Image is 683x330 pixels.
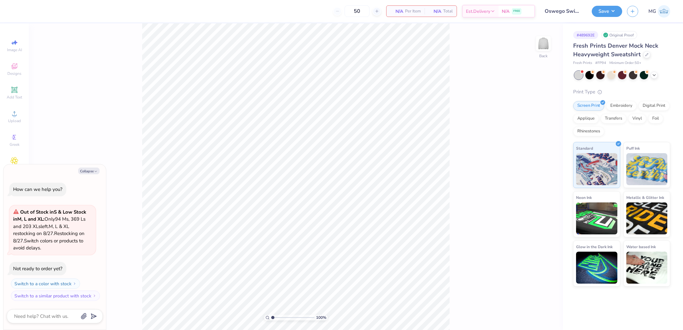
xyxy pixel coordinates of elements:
[390,8,403,15] span: N/A
[626,145,640,152] span: Puff Ink
[8,118,21,123] span: Upload
[13,265,62,272] div: Not ready to order yet?
[626,194,664,201] span: Metallic & Glitter Ink
[73,282,77,286] img: Switch to a color with stock
[609,60,641,66] span: Minimum Order: 50 +
[3,166,26,176] span: Clipart & logos
[428,8,441,15] span: N/A
[316,315,326,320] span: 100 %
[11,279,80,289] button: Switch to a color with stock
[601,31,637,39] div: Original Proof
[573,127,604,136] div: Rhinestones
[573,42,658,58] span: Fresh Prints Denver Mock Neck Heavyweight Sweatshirt
[13,186,62,192] div: How can we help you?
[7,47,22,52] span: Image AI
[540,5,587,18] input: Untitled Design
[626,153,668,185] img: Puff Ink
[405,8,421,15] span: Per Item
[576,153,617,185] img: Standard
[573,31,598,39] div: # 489692E
[576,202,617,234] img: Neon Ink
[626,202,668,234] img: Metallic & Glitter Ink
[537,37,550,50] img: Back
[7,71,21,76] span: Designs
[592,6,622,17] button: Save
[648,5,670,18] a: MG
[573,88,670,96] div: Print Type
[573,101,604,111] div: Screen Print
[513,9,520,13] span: FREE
[11,291,100,301] button: Switch to a similar product with stock
[502,8,509,15] span: N/A
[576,252,617,284] img: Glow in the Dark Ink
[606,101,637,111] div: Embroidery
[443,8,453,15] span: Total
[93,294,96,298] img: Switch to a similar product with stock
[7,95,22,100] span: Add Text
[601,114,626,123] div: Transfers
[576,145,593,152] span: Standard
[595,60,606,66] span: # FP94
[539,53,548,59] div: Back
[576,243,613,250] span: Glow in the Dark Ink
[573,114,599,123] div: Applique
[573,60,592,66] span: Fresh Prints
[10,142,20,147] span: Greek
[13,209,86,251] span: Only 94 Ms, 369 Ls and 203 XLs left. M, L & XL restocking on 8/27. Restocking on 8/27. Switch col...
[345,5,370,17] input: – –
[466,8,490,15] span: Est. Delivery
[658,5,670,18] img: Michael Galon
[626,252,668,284] img: Water based Ink
[628,114,646,123] div: Vinyl
[638,101,670,111] div: Digital Print
[576,194,592,201] span: Neon Ink
[626,243,656,250] span: Water based Ink
[78,168,100,174] button: Collapse
[648,8,656,15] span: MG
[20,209,58,215] strong: Out of Stock in S
[648,114,663,123] div: Foil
